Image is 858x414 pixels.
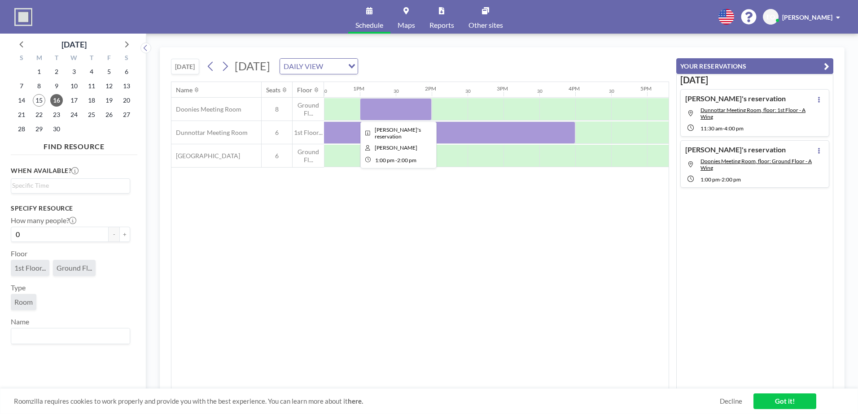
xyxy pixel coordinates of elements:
span: Other sites [468,22,503,29]
span: 1st Floor... [14,263,46,272]
a: here. [348,397,363,405]
h4: FIND RESOURCE [11,138,137,151]
span: Thursday, September 18, 2025 [85,94,98,107]
a: Decline [720,397,742,405]
span: Sunday, September 7, 2025 [15,80,28,92]
div: W [66,53,83,65]
div: 30 [322,88,327,94]
span: 8 [262,105,292,113]
span: Monday, September 1, 2025 [33,65,45,78]
div: F [100,53,118,65]
div: Search for option [280,59,358,74]
span: Wednesday, September 10, 2025 [68,80,80,92]
span: Friday, September 26, 2025 [103,108,115,121]
div: T [48,53,66,65]
span: Schedule [355,22,383,29]
span: 1:00 PM [375,157,394,164]
span: Edward Obi [375,144,417,151]
button: YOUR RESERVATIONS [676,58,833,74]
span: Monday, September 22, 2025 [33,108,45,121]
div: T [83,53,100,65]
span: 4:00 PM [724,125,744,132]
div: S [118,53,135,65]
span: Saturday, September 20, 2025 [120,94,133,107]
h3: Specify resource [11,204,130,212]
span: Tuesday, September 23, 2025 [50,108,63,121]
span: Thursday, September 4, 2025 [85,65,98,78]
span: EO [766,13,775,21]
span: 1st Floor... [293,129,324,137]
span: 2:00 PM [397,157,416,164]
span: Ground Fl... [57,263,92,272]
img: organization-logo [14,8,32,26]
button: + [119,227,130,242]
span: Maps [398,22,415,29]
span: Thursday, September 25, 2025 [85,108,98,121]
div: 30 [394,88,399,94]
span: Dunnottar Meeting Room [171,129,248,137]
span: [DATE] [235,59,270,73]
span: Reports [429,22,454,29]
span: Roomzilla requires cookies to work properly and provide you with the best experience. You can lea... [14,397,720,405]
label: Type [11,283,26,292]
span: Dunnottar Meeting Room, floor: 1st Floor - A Wing [700,107,805,120]
input: Search for option [326,60,343,72]
div: 5PM [640,85,652,92]
div: Floor [297,86,312,94]
span: Tuesday, September 16, 2025 [50,94,63,107]
span: - [395,157,397,164]
span: Sunday, September 14, 2025 [15,94,28,107]
span: Friday, September 5, 2025 [103,65,115,78]
h4: [PERSON_NAME]'s reservation [685,145,786,154]
div: Search for option [11,179,130,192]
span: Saturday, September 13, 2025 [120,80,133,92]
div: [DATE] [61,38,87,51]
span: Monday, September 29, 2025 [33,123,45,135]
div: 30 [537,88,543,94]
span: Saturday, September 27, 2025 [120,108,133,121]
div: 30 [465,88,471,94]
span: Wednesday, September 24, 2025 [68,108,80,121]
span: Room [14,298,33,306]
span: 6 [262,152,292,160]
div: 1PM [353,85,364,92]
span: Thursday, September 11, 2025 [85,80,98,92]
div: Search for option [11,328,130,344]
span: Friday, September 19, 2025 [103,94,115,107]
span: Friday, September 12, 2025 [103,80,115,92]
span: [GEOGRAPHIC_DATA] [171,152,240,160]
span: - [722,125,724,132]
input: Search for option [12,181,125,190]
span: Ground Fl... [293,101,324,117]
div: Seats [266,86,280,94]
span: Tuesday, September 9, 2025 [50,80,63,92]
div: M [31,53,48,65]
span: Sunday, September 28, 2025 [15,123,28,135]
h4: [PERSON_NAME]'s reservation [685,94,786,103]
h3: [DATE] [680,74,829,86]
div: Name [176,86,193,94]
span: DAILY VIEW [282,60,325,72]
div: 4PM [569,85,580,92]
span: Tuesday, September 30, 2025 [50,123,63,135]
span: 6 [262,129,292,137]
span: 2:00 PM [722,176,741,183]
span: Doonies Meeting Room, floor: Ground Floor - A Wing [700,158,812,171]
span: - [720,176,722,183]
span: Wednesday, September 17, 2025 [68,94,80,107]
input: Search for option [12,330,125,342]
span: Doonies Meeting Room [171,105,241,113]
a: Got it! [753,393,816,409]
div: 3PM [497,85,508,92]
label: Name [11,317,29,326]
button: [DATE] [171,59,199,74]
span: [PERSON_NAME] [782,13,832,21]
span: 11:30 AM [700,125,722,132]
span: Wednesday, September 3, 2025 [68,65,80,78]
span: Monday, September 15, 2025 [33,94,45,107]
div: 2PM [425,85,436,92]
div: S [13,53,31,65]
span: Ground Fl... [293,148,324,164]
span: Monday, September 8, 2025 [33,80,45,92]
div: 30 [609,88,614,94]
